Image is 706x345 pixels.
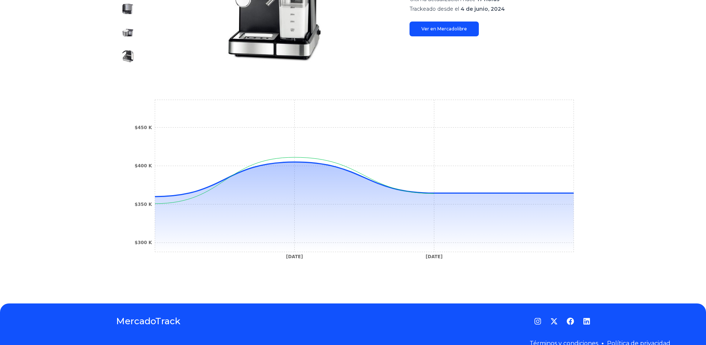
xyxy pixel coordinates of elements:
span: Trackeado desde el [410,6,459,12]
tspan: $350 K [135,202,152,207]
img: Peabody Pe-ce5007ixn Cafetera Express Doble Caldera P2 [122,50,134,62]
tspan: $450 K [135,125,152,130]
a: MercadoTrack [116,315,180,327]
tspan: $300 K [135,240,152,245]
a: Instagram [534,318,541,325]
tspan: $400 K [135,163,152,168]
a: Twitter [550,318,558,325]
img: Peabody Pe-ce5007ixn Cafetera Express Doble Caldera P2 [122,3,134,15]
span: 4 de junio, 2024 [461,6,505,12]
a: LinkedIn [583,318,590,325]
tspan: [DATE] [425,254,443,259]
a: Ver en Mercadolibre [410,22,479,36]
a: Facebook [567,318,574,325]
img: Peabody Pe-ce5007ixn Cafetera Express Doble Caldera P2 [122,27,134,39]
tspan: [DATE] [286,254,303,259]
